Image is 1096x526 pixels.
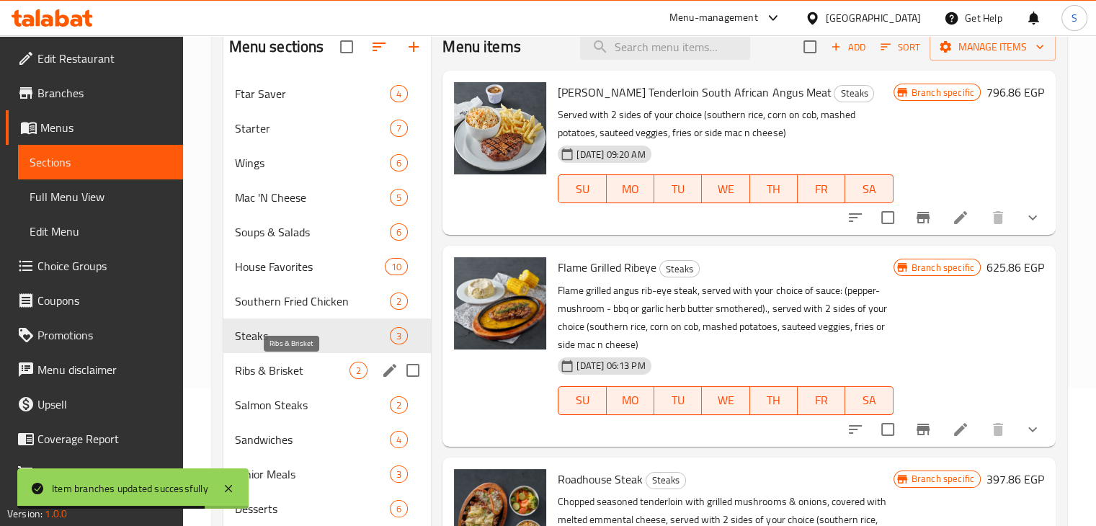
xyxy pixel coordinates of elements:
[986,257,1044,277] h6: 625.86 EGP
[30,223,171,240] span: Edit Menu
[558,257,656,278] span: Flame Grilled Ribeye
[660,261,699,277] span: Steaks
[580,35,750,60] input: search
[390,500,408,517] div: items
[669,9,758,27] div: Menu-management
[838,412,873,447] button: sort-choices
[6,318,183,352] a: Promotions
[750,386,798,415] button: TH
[223,180,432,215] div: Mac 'N Cheese5
[37,326,171,344] span: Promotions
[825,36,871,58] span: Add item
[235,500,391,517] span: Desserts
[235,293,391,310] div: Southern Fried Chicken
[223,318,432,353] div: Steaks3
[825,36,871,58] button: Add
[6,110,183,145] a: Menus
[391,329,407,343] span: 3
[37,465,171,482] span: Grocery Checklist
[1015,412,1050,447] button: show more
[654,174,702,203] button: TU
[390,293,408,310] div: items
[798,386,845,415] button: FR
[235,154,391,171] div: Wings
[571,148,651,161] span: [DATE] 09:20 AM
[708,179,744,200] span: WE
[390,85,408,102] div: items
[350,364,367,378] span: 2
[37,84,171,102] span: Branches
[391,398,407,412] span: 2
[873,414,903,445] span: Select to update
[235,362,350,379] span: Ribs & Brisket
[235,120,391,137] div: Starter
[223,353,432,388] div: Ribs & Brisket2edit
[906,412,940,447] button: Branch-specific-item
[37,257,171,275] span: Choice Groups
[223,146,432,180] div: Wings6
[385,258,408,275] div: items
[391,122,407,135] span: 7
[391,226,407,239] span: 6
[558,282,893,354] p: Flame grilled angus rib-eye steak, served with your choice of sauce: (pepper- mushroom - bbq or g...
[981,200,1015,235] button: delete
[391,433,407,447] span: 4
[6,456,183,491] a: Grocery Checklist
[607,386,654,415] button: MO
[558,81,831,103] span: [PERSON_NAME] Tenderloin South African Angus Meat
[660,390,696,411] span: TU
[235,223,391,241] span: Soups & Salads
[390,327,408,344] div: items
[235,258,386,275] span: House Favorites
[390,189,408,206] div: items
[558,106,893,142] p: Served with 2 sides of your choice (southern rice, corn on cob, mashed potatoes, sauteed veggies,...
[851,179,887,200] span: SA
[37,396,171,413] span: Upsell
[362,30,396,64] span: Sort sections
[798,174,845,203] button: FR
[756,179,792,200] span: TH
[30,188,171,205] span: Full Menu View
[646,472,686,489] div: Steaks
[659,260,700,277] div: Steaks
[845,386,893,415] button: SA
[235,327,391,344] span: Steaks
[873,202,903,233] span: Select to update
[37,292,171,309] span: Coupons
[952,421,969,438] a: Edit menu item
[981,412,1015,447] button: delete
[906,472,980,486] span: Branch specific
[558,468,643,490] span: Roadhouse Steak
[235,189,391,206] span: Mac 'N Cheese
[390,396,408,414] div: items
[235,465,391,483] span: Junior Meals
[702,174,749,203] button: WE
[235,85,391,102] span: Ftar Saver
[6,41,183,76] a: Edit Restaurant
[223,76,432,111] div: Ftar Saver4
[646,472,685,489] span: Steaks
[829,39,868,55] span: Add
[660,179,696,200] span: TU
[654,386,702,415] button: TU
[930,34,1056,61] button: Manage items
[442,36,521,58] h2: Menu items
[906,200,940,235] button: Branch-specific-item
[37,430,171,447] span: Coverage Report
[834,85,874,102] div: Steaks
[871,36,930,58] span: Sort items
[6,249,183,283] a: Choice Groups
[1024,421,1041,438] svg: Show Choices
[6,352,183,387] a: Menu disclaimer
[454,82,546,174] img: Angus Veal Tenderloin South African Angus Meat
[349,362,367,379] div: items
[18,214,183,249] a: Edit Menu
[558,174,606,203] button: SU
[223,111,432,146] div: Starter7
[1072,10,1077,26] span: S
